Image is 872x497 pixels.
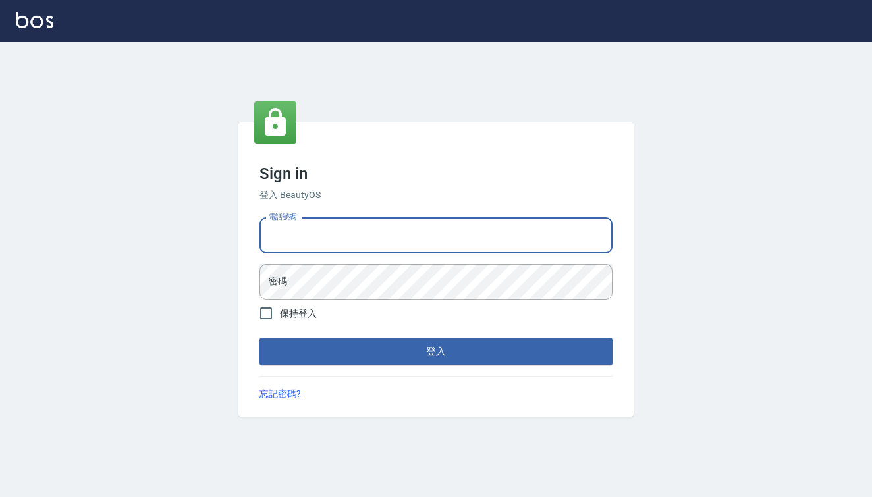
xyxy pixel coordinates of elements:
[259,188,613,202] h6: 登入 BeautyOS
[259,338,613,365] button: 登入
[280,307,317,321] span: 保持登入
[259,387,301,401] a: 忘記密碼?
[259,165,613,183] h3: Sign in
[16,12,53,28] img: Logo
[269,212,296,222] label: 電話號碼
